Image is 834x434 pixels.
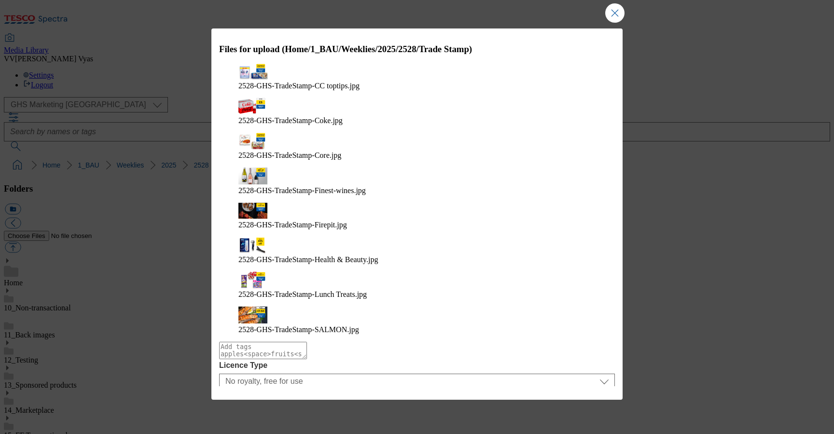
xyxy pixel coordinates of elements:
[211,28,623,400] div: Modal
[238,221,596,229] figcaption: 2528-GHS-TradeStamp-Firepit.jpg
[238,82,596,90] figcaption: 2528-GHS-TradeStamp-CC toptips.jpg
[238,325,596,334] figcaption: 2528-GHS-TradeStamp-SALMON.jpg
[238,168,267,184] img: preview
[219,361,615,370] label: Licence Type
[238,290,596,299] figcaption: 2528-GHS-TradeStamp-Lunch Treats.jpg
[238,133,267,149] img: preview
[238,237,267,253] img: preview
[238,116,596,125] figcaption: 2528-GHS-TradeStamp-Coke.jpg
[238,64,267,80] img: preview
[238,186,596,195] figcaption: 2528-GHS-TradeStamp-Finest-wines.jpg
[238,272,267,288] img: preview
[605,3,625,23] button: Close Modal
[238,98,267,114] img: preview
[238,203,267,219] img: preview
[219,44,615,55] h3: Files for upload (Home/1_BAU/Weeklies/2025/2528/Trade Stamp)
[238,307,267,323] img: preview
[238,151,596,160] figcaption: 2528-GHS-TradeStamp-Core.jpg
[238,255,596,264] figcaption: 2528-GHS-TradeStamp-Health & Beauty.jpg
